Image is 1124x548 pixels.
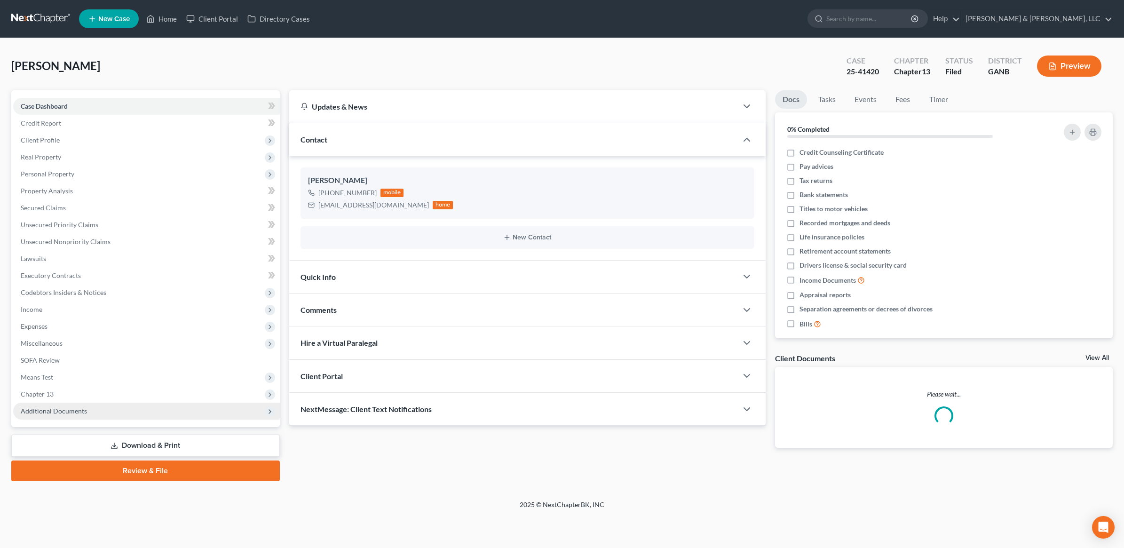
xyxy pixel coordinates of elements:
span: Tax returns [799,176,832,185]
p: Please wait... [775,389,1113,399]
a: Tasks [811,90,843,109]
a: Timer [922,90,956,109]
span: Drivers license & social security card [799,261,907,270]
span: 13 [922,67,930,76]
span: Property Analysis [21,187,73,195]
span: Lawsuits [21,254,46,262]
a: Secured Claims [13,199,280,216]
span: Secured Claims [21,204,66,212]
div: District [988,56,1022,66]
a: Help [928,10,960,27]
div: Open Intercom Messenger [1092,516,1115,539]
strong: 0% Completed [787,125,830,133]
a: Unsecured Priority Claims [13,216,280,233]
span: Credit Counseling Certificate [799,148,884,157]
span: Executory Contracts [21,271,81,279]
a: Fees [888,90,918,109]
span: Codebtors Insiders & Notices [21,288,106,296]
span: Means Test [21,373,53,381]
div: Case [847,56,879,66]
span: Titles to motor vehicles [799,204,868,214]
span: Unsecured Nonpriority Claims [21,238,111,246]
div: Status [945,56,973,66]
a: SOFA Review [13,352,280,369]
div: 2025 © NextChapterBK, INC [294,500,830,517]
a: Docs [775,90,807,109]
div: Filed [945,66,973,77]
span: Client Portal [301,372,343,381]
div: 25-41420 [847,66,879,77]
button: Preview [1037,56,1101,77]
span: Bank statements [799,190,848,199]
a: Executory Contracts [13,267,280,284]
div: Client Documents [775,353,835,363]
div: home [433,201,453,209]
span: Appraisal reports [799,290,851,300]
a: Review & File [11,461,280,481]
span: Quick Info [301,272,336,281]
span: Hire a Virtual Paralegal [301,338,378,347]
span: Income [21,305,42,313]
a: View All [1085,355,1109,361]
a: Credit Report [13,115,280,132]
span: Chapter 13 [21,390,54,398]
div: [PERSON_NAME] [308,175,747,186]
span: Personal Property [21,170,74,178]
div: Updates & News [301,102,726,111]
div: Chapter [894,56,930,66]
span: Contact [301,135,327,144]
a: Case Dashboard [13,98,280,115]
div: [PHONE_NUMBER] [318,188,377,198]
a: Lawsuits [13,250,280,267]
span: Bills [799,319,812,329]
input: Search by name... [826,10,912,27]
a: Directory Cases [243,10,315,27]
span: Client Profile [21,136,60,144]
a: Home [142,10,182,27]
span: Comments [301,305,337,314]
span: Unsecured Priority Claims [21,221,98,229]
span: Real Property [21,153,61,161]
span: Credit Report [21,119,61,127]
button: New Contact [308,234,747,241]
div: mobile [380,189,404,197]
div: GANB [988,66,1022,77]
span: Case Dashboard [21,102,68,110]
div: Chapter [894,66,930,77]
span: Pay advices [799,162,833,171]
span: SOFA Review [21,356,60,364]
span: Separation agreements or decrees of divorces [799,304,933,314]
span: Recorded mortgages and deeds [799,218,890,228]
span: Expenses [21,322,47,330]
a: Client Portal [182,10,243,27]
a: [PERSON_NAME] & [PERSON_NAME], LLC [961,10,1112,27]
div: [EMAIL_ADDRESS][DOMAIN_NAME] [318,200,429,210]
span: Income Documents [799,276,856,285]
span: New Case [98,16,130,23]
span: Additional Documents [21,407,87,415]
span: Retirement account statements [799,246,891,256]
a: Events [847,90,884,109]
span: Life insurance policies [799,232,864,242]
span: Miscellaneous [21,339,63,347]
span: NextMessage: Client Text Notifications [301,405,432,413]
a: Property Analysis [13,183,280,199]
a: Download & Print [11,435,280,457]
a: Unsecured Nonpriority Claims [13,233,280,250]
span: [PERSON_NAME] [11,59,100,72]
